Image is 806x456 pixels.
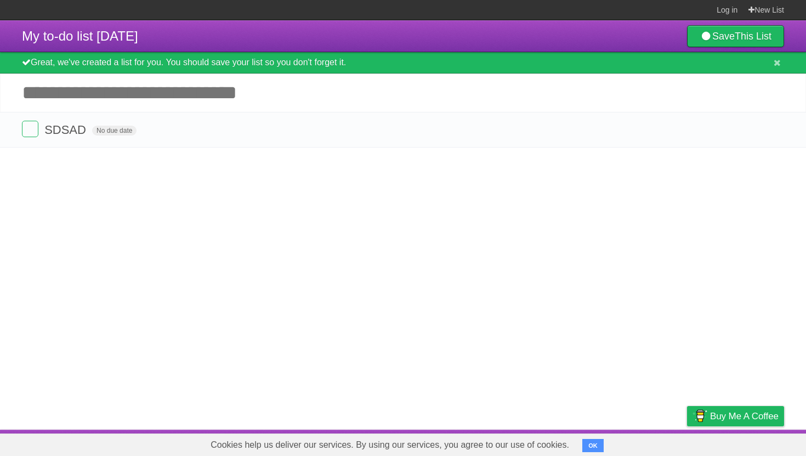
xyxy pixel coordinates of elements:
a: About [541,432,564,453]
a: Terms [635,432,660,453]
a: Privacy [673,432,701,453]
span: Buy me a coffee [710,407,779,426]
a: SaveThis List [687,25,784,47]
span: Cookies help us deliver our services. By using our services, you agree to our use of cookies. [200,434,580,456]
span: My to-do list [DATE] [22,29,138,43]
a: Suggest a feature [715,432,784,453]
img: Buy me a coffee [693,407,707,425]
b: This List [735,31,771,42]
a: Buy me a coffee [687,406,784,426]
span: SDSAD [44,123,89,137]
label: Done [22,121,38,137]
span: No due date [92,126,137,136]
button: OK [582,439,604,452]
a: Developers [577,432,622,453]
